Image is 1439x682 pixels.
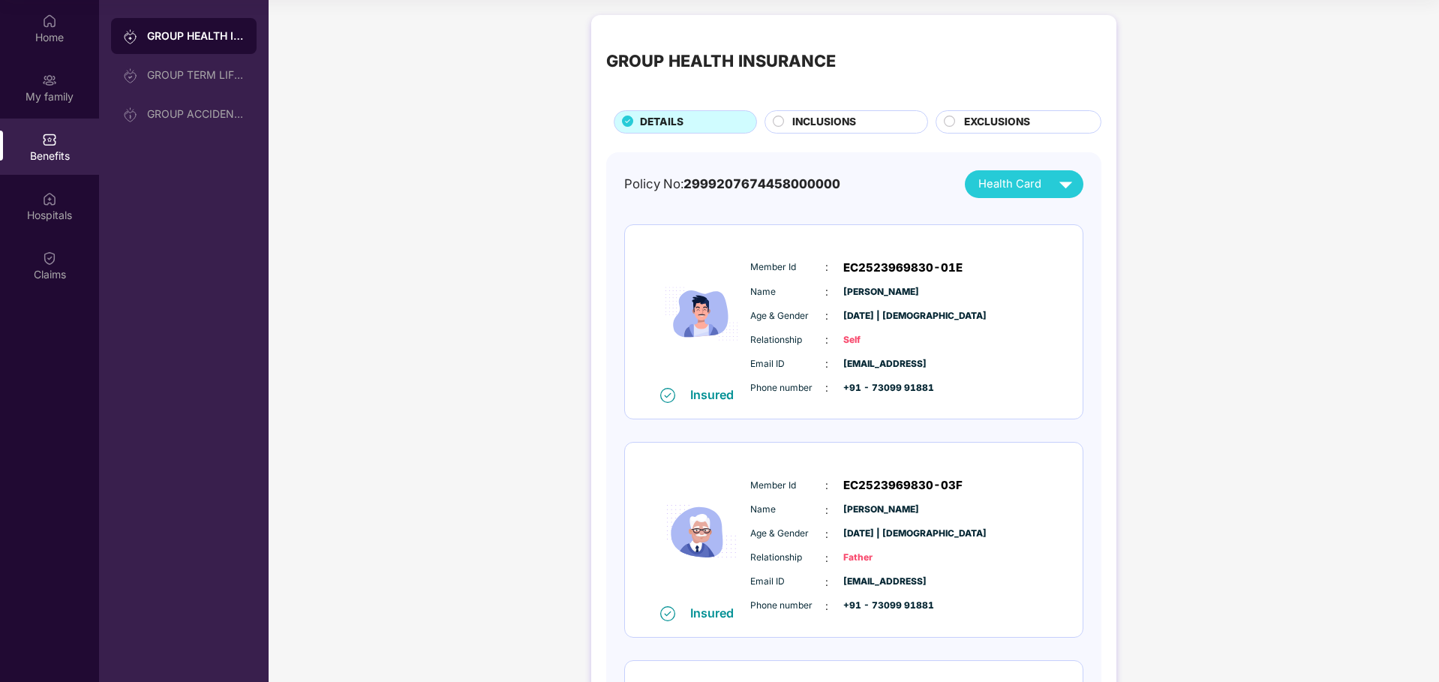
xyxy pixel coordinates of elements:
span: [DATE] | [DEMOGRAPHIC_DATA] [843,527,918,541]
span: : [825,574,828,590]
span: Name [750,285,825,299]
img: svg+xml;base64,PHN2ZyB3aWR0aD0iMjAiIGhlaWdodD0iMjAiIHZpZXdCb3g9IjAgMCAyMCAyMCIgZmlsbD0ibm9uZSIgeG... [123,107,138,122]
span: : [825,598,828,614]
span: : [825,477,828,494]
span: : [825,526,828,542]
span: [EMAIL_ADDRESS] [843,575,918,589]
img: svg+xml;base64,PHN2ZyBpZD0iSG9zcGl0YWxzIiB4bWxucz0iaHR0cDovL3d3dy53My5vcmcvMjAwMC9zdmciIHdpZHRoPS... [42,191,57,206]
span: Email ID [750,357,825,371]
span: Health Card [978,176,1041,193]
img: svg+xml;base64,PHN2ZyBpZD0iSG9tZSIgeG1sbnM9Imh0dHA6Ly93d3cudzMub3JnLzIwMDAvc3ZnIiB3aWR0aD0iMjAiIG... [42,14,57,29]
img: svg+xml;base64,PHN2ZyB4bWxucz0iaHR0cDovL3d3dy53My5vcmcvMjAwMC9zdmciIHZpZXdCb3g9IjAgMCAyNCAyNCIgd2... [1053,171,1079,197]
span: [PERSON_NAME] [843,285,918,299]
span: : [825,380,828,396]
span: EC2523969830-03F [843,476,963,494]
img: svg+xml;base64,PHN2ZyB3aWR0aD0iMjAiIGhlaWdodD0iMjAiIHZpZXdCb3g9IjAgMCAyMCAyMCIgZmlsbD0ibm9uZSIgeG... [42,73,57,88]
span: : [825,259,828,275]
button: Health Card [965,170,1083,198]
span: Member Id [750,260,825,275]
span: +91 - 73099 91881 [843,381,918,395]
img: svg+xml;base64,PHN2ZyBpZD0iQ2xhaW0iIHhtbG5zPSJodHRwOi8vd3d3LnczLm9yZy8yMDAwL3N2ZyIgd2lkdGg9IjIwIi... [42,251,57,266]
span: : [825,502,828,518]
img: svg+xml;base64,PHN2ZyBpZD0iQmVuZWZpdHMiIHhtbG5zPSJodHRwOi8vd3d3LnczLm9yZy8yMDAwL3N2ZyIgd2lkdGg9Ij... [42,132,57,147]
span: EC2523969830-01E [843,259,963,277]
span: 2999207674458000000 [683,176,840,191]
span: Email ID [750,575,825,589]
span: Phone number [750,381,825,395]
img: svg+xml;base64,PHN2ZyB4bWxucz0iaHR0cDovL3d3dy53My5vcmcvMjAwMC9zdmciIHdpZHRoPSIxNiIgaGVpZ2h0PSIxNi... [660,388,675,403]
span: Relationship [750,333,825,347]
div: GROUP ACCIDENTAL INSURANCE [147,108,245,120]
span: Relationship [750,551,825,565]
span: [PERSON_NAME] [843,503,918,517]
div: Policy No: [624,174,840,194]
span: Phone number [750,599,825,613]
img: svg+xml;base64,PHN2ZyB4bWxucz0iaHR0cDovL3d3dy53My5vcmcvMjAwMC9zdmciIHdpZHRoPSIxNiIgaGVpZ2h0PSIxNi... [660,606,675,621]
img: icon [656,458,747,605]
div: Insured [690,605,743,620]
span: Age & Gender [750,309,825,323]
span: [DATE] | [DEMOGRAPHIC_DATA] [843,309,918,323]
span: DETAILS [640,114,683,131]
div: GROUP HEALTH INSURANCE [147,29,245,44]
span: Self [843,333,918,347]
span: INCLUSIONS [792,114,856,131]
div: GROUP HEALTH INSURANCE [606,48,836,74]
div: Insured [690,387,743,402]
span: Name [750,503,825,517]
img: icon [656,241,747,387]
span: +91 - 73099 91881 [843,599,918,613]
span: [EMAIL_ADDRESS] [843,357,918,371]
span: : [825,550,828,566]
span: : [825,308,828,324]
span: : [825,332,828,348]
img: svg+xml;base64,PHN2ZyB3aWR0aD0iMjAiIGhlaWdodD0iMjAiIHZpZXdCb3g9IjAgMCAyMCAyMCIgZmlsbD0ibm9uZSIgeG... [123,68,138,83]
span: Member Id [750,479,825,493]
span: EXCLUSIONS [964,114,1030,131]
img: svg+xml;base64,PHN2ZyB3aWR0aD0iMjAiIGhlaWdodD0iMjAiIHZpZXdCb3g9IjAgMCAyMCAyMCIgZmlsbD0ibm9uZSIgeG... [123,29,138,44]
span: : [825,356,828,372]
span: : [825,284,828,300]
span: Father [843,551,918,565]
span: Age & Gender [750,527,825,541]
div: GROUP TERM LIFE INSURANCE [147,69,245,81]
